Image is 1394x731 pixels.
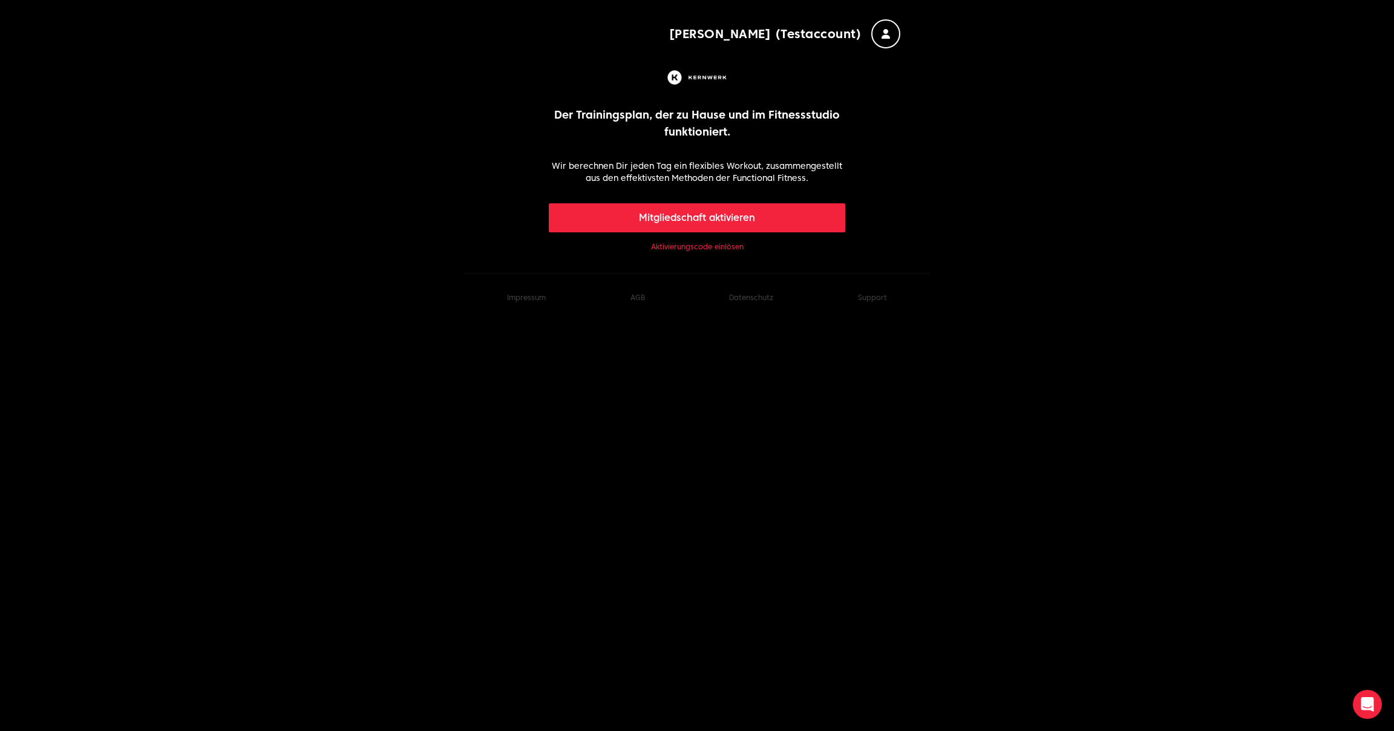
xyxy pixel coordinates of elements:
p: Der Trainingsplan, der zu Hause und im Fitnessstudio funktioniert. [549,107,846,140]
p: Wir berechnen Dir jeden Tag ein flexibles Workout, zusammengestellt aus den effektivsten Methoden... [549,160,846,184]
a: Aktivierungscode einlösen [651,242,744,252]
a: Impressum [507,293,546,302]
button: Support [858,293,887,303]
button: Mitgliedschaft aktivieren [549,203,846,232]
a: Datenschutz [729,293,773,302]
a: AGB [630,293,645,302]
span: [PERSON_NAME] (Testaccount) [669,25,862,42]
img: Kernwerk® [665,68,729,87]
div: Open Intercom Messenger [1353,690,1382,719]
button: [PERSON_NAME] (Testaccount) [669,19,901,48]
